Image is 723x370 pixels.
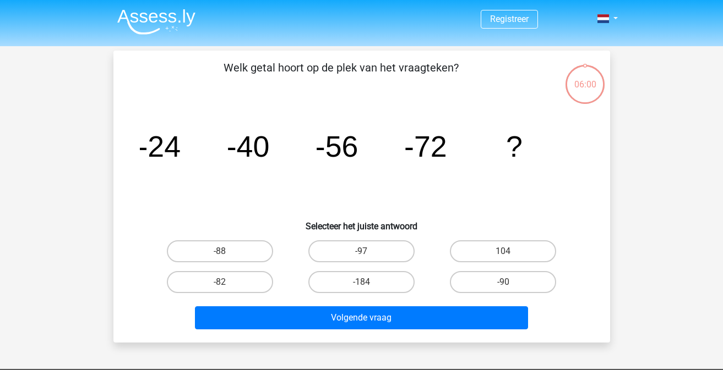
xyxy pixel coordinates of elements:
label: -82 [167,271,273,293]
img: Assessly [117,9,195,35]
label: -90 [450,271,556,293]
h6: Selecteer het juiste antwoord [131,212,592,231]
tspan: -72 [404,130,447,163]
label: 104 [450,240,556,262]
label: -184 [308,271,415,293]
tspan: ? [506,130,523,163]
a: Registreer [490,14,529,24]
p: Welk getal hoort op de plek van het vraagteken? [131,59,551,92]
label: -97 [308,240,415,262]
tspan: -24 [138,130,181,163]
tspan: -40 [226,130,269,163]
tspan: -56 [315,130,358,163]
div: 06:00 [564,64,606,91]
label: -88 [167,240,273,262]
button: Volgende vraag [195,306,528,329]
